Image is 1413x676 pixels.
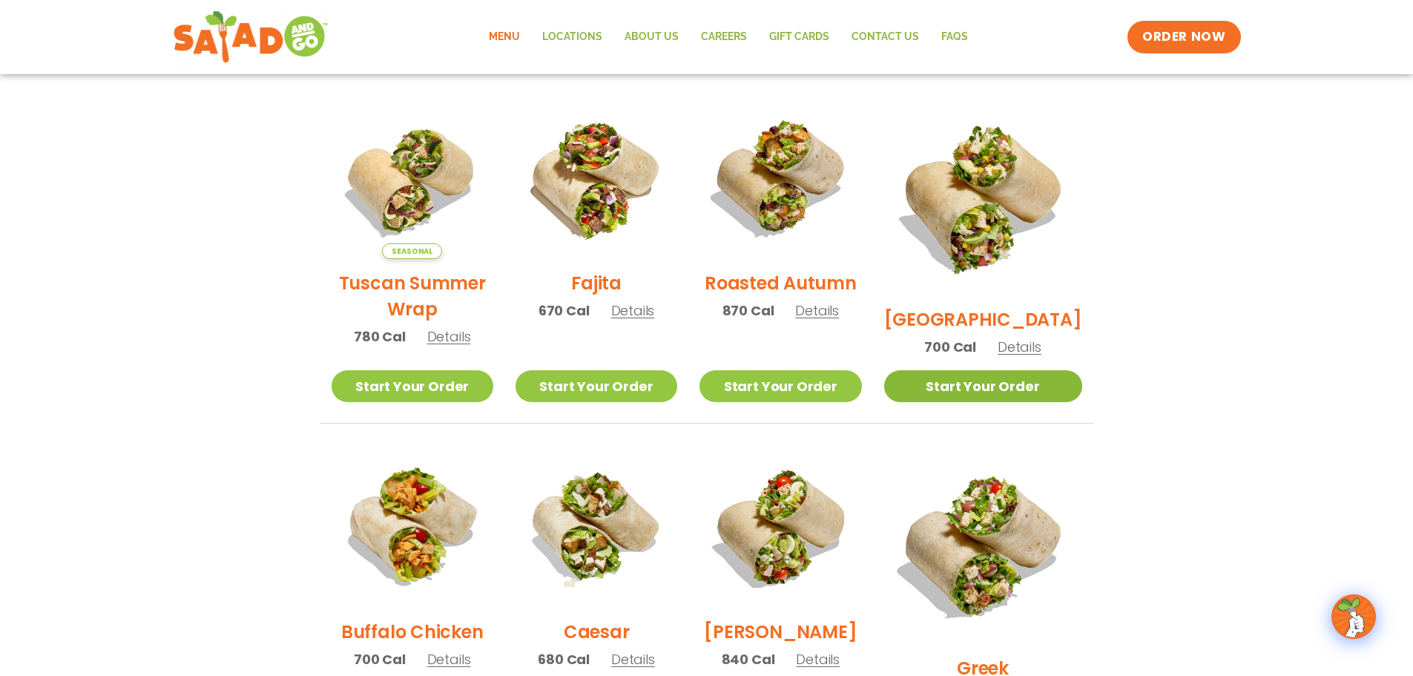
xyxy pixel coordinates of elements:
img: Product photo for Roasted Autumn Wrap [699,97,861,259]
span: 680 Cal [538,649,590,669]
a: GIFT CARDS [758,20,840,54]
a: About Us [613,20,690,54]
img: Product photo for Fajita Wrap [516,97,677,259]
span: Details [611,650,655,669]
a: Start Your Order [884,370,1082,402]
a: Locations [531,20,613,54]
h2: Buffalo Chicken [341,619,483,645]
a: ORDER NOW [1127,21,1240,53]
span: Details [795,301,839,320]
h2: Roasted Autumn [705,270,857,296]
span: Details [427,327,471,346]
a: Menu [478,20,531,54]
img: Product photo for Cobb Wrap [699,446,861,608]
span: Details [427,650,471,669]
a: FAQs [930,20,979,54]
span: Details [611,301,655,320]
img: Product photo for Caesar Wrap [516,446,677,608]
h2: Fajita [571,270,622,296]
a: Start Your Order [332,370,493,402]
img: Product photo for Tuscan Summer Wrap [332,97,493,259]
a: Start Your Order [516,370,677,402]
span: 840 Cal [722,649,775,669]
img: new-SAG-logo-768×292 [173,7,329,67]
img: wpChatIcon [1333,596,1374,637]
h2: [GEOGRAPHIC_DATA] [884,306,1082,332]
span: 700 Cal [354,649,406,669]
span: Details [796,650,840,669]
img: Product photo for BBQ Ranch Wrap [884,97,1082,295]
span: ORDER NOW [1142,28,1225,46]
img: Product photo for Buffalo Chicken Wrap [332,446,493,608]
h2: [PERSON_NAME] [704,619,857,645]
a: Start Your Order [699,370,861,402]
span: Seasonal [382,243,442,259]
h2: Caesar [564,619,630,645]
span: 670 Cal [538,301,590,321]
a: Contact Us [840,20,930,54]
img: Product photo for Greek Wrap [884,446,1082,644]
nav: Menu [478,20,979,54]
span: 780 Cal [354,326,406,347]
span: Details [998,338,1041,356]
h2: Tuscan Summer Wrap [332,270,493,322]
span: 700 Cal [924,337,976,357]
a: Careers [690,20,758,54]
span: 870 Cal [722,301,774,321]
